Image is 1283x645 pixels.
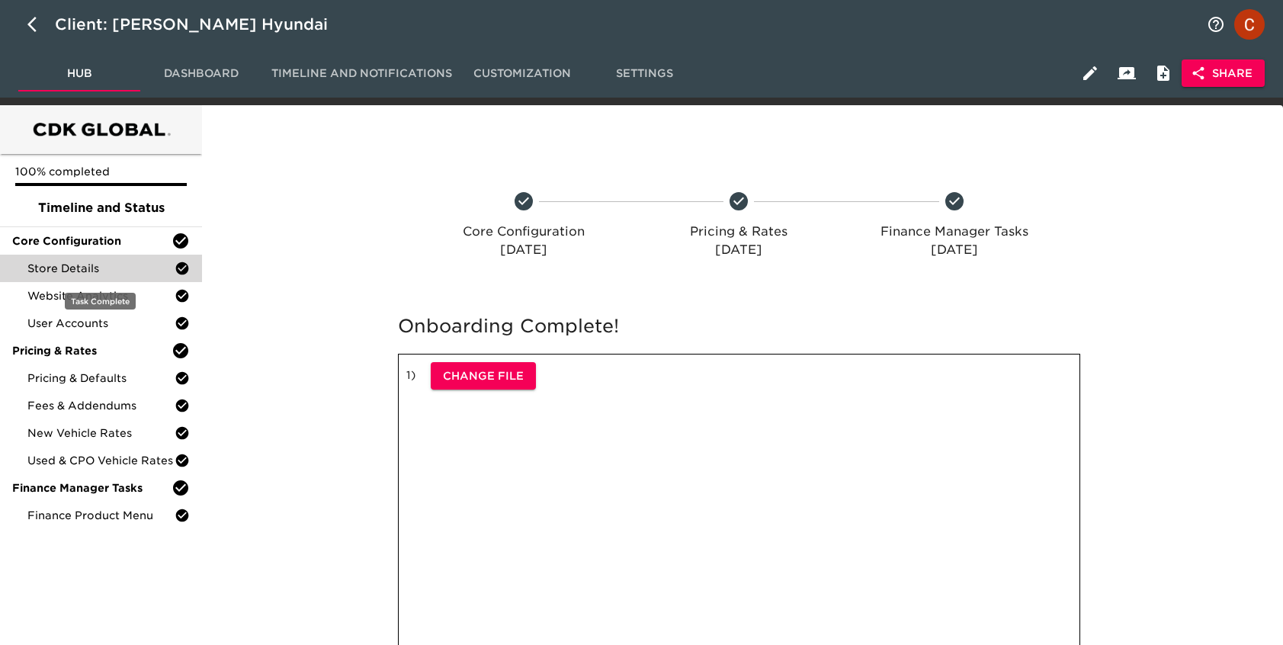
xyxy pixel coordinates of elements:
span: User Accounts [27,316,175,331]
span: Share [1194,64,1253,83]
span: Hub [27,64,131,83]
button: Share [1182,59,1265,88]
span: Settings [592,64,696,83]
button: Edit Hub [1072,55,1108,91]
span: Pricing & Defaults [27,371,175,386]
span: Website Analytics [27,288,175,303]
span: Timeline and Notifications [271,64,452,83]
span: Pricing & Rates [12,343,172,358]
p: [DATE] [637,241,840,259]
span: Change File [443,367,524,386]
span: Fees & Addendums [27,398,175,413]
button: notifications [1198,6,1234,43]
span: Store Details [27,261,175,276]
span: Core Configuration [12,233,172,249]
p: [DATE] [422,241,625,259]
button: Change File [431,362,536,390]
p: 100% completed [15,164,187,179]
p: Core Configuration [422,223,625,241]
img: Profile [1234,9,1265,40]
span: Used & CPO Vehicle Rates [27,453,175,468]
p: [DATE] [853,241,1056,259]
p: Finance Manager Tasks [853,223,1056,241]
span: Finance Manager Tasks [12,480,172,496]
h5: Onboarding Complete! [398,314,1080,339]
span: New Vehicle Rates [27,425,175,441]
span: Timeline and Status [12,199,190,217]
div: Client: [PERSON_NAME] Hyundai [55,12,349,37]
button: Client View [1108,55,1145,91]
span: Dashboard [149,64,253,83]
button: Internal Notes and Comments [1145,55,1182,91]
span: Finance Product Menu [27,508,175,523]
p: Pricing & Rates [637,223,840,241]
span: Customization [470,64,574,83]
